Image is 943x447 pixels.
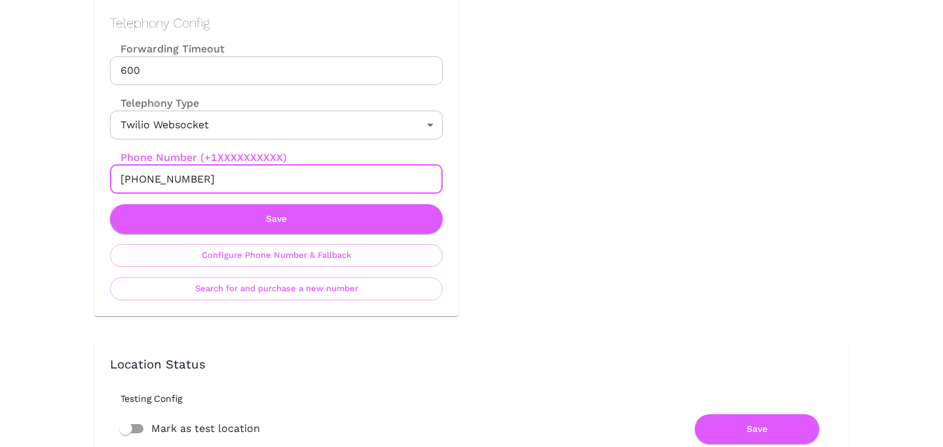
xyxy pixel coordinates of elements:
button: Configure Phone Number & Fallback [110,244,443,267]
button: Save [695,414,819,444]
button: Search for and purchase a new number [110,277,443,300]
label: Forwarding Timeout [110,41,443,56]
span: Mark as test location [151,421,260,437]
h2: Telephony Config [110,15,443,31]
h3: Location Status [110,358,833,372]
label: Phone Number (+1XXXXXXXXXX) [110,150,443,165]
h6: Testing Config [120,393,843,404]
label: Telephony Type [110,96,199,111]
div: Twilio Websocket [110,111,443,139]
button: Save [110,204,443,234]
